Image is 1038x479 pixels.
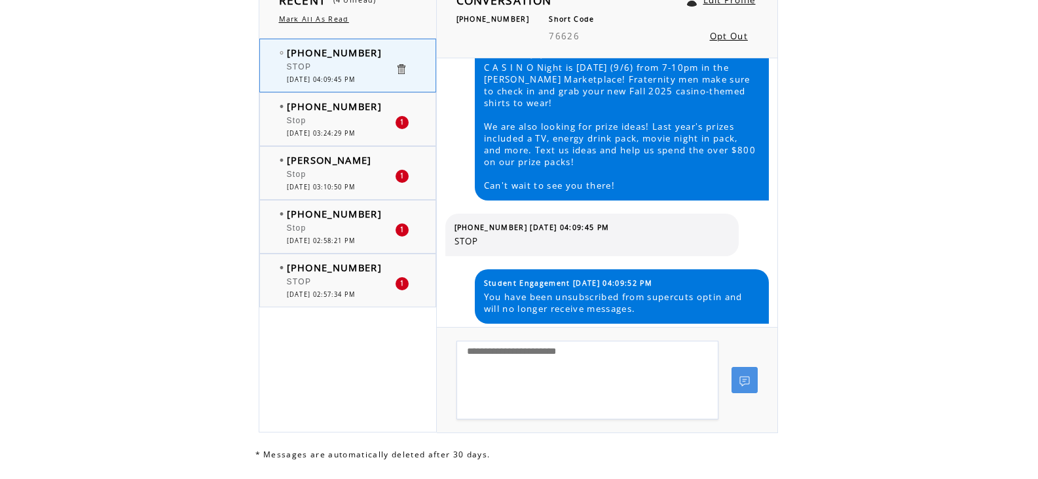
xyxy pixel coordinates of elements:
[279,14,349,24] a: Mark All As Read
[456,14,530,24] span: [PHONE_NUMBER]
[287,261,382,274] span: [PHONE_NUMBER]
[549,14,594,24] span: Short Code
[287,129,356,138] span: [DATE] 03:24:29 PM
[287,207,382,220] span: [PHONE_NUMBER]
[287,46,382,59] span: [PHONE_NUMBER]
[287,100,382,113] span: [PHONE_NUMBER]
[287,223,306,233] span: Stop
[287,170,306,179] span: Stop
[280,105,284,108] img: bulletFull.png
[396,223,409,237] div: 1
[287,75,356,84] span: [DATE] 04:09:45 PM
[255,449,491,460] span: * Messages are automatically deleted after 30 days.
[484,62,759,191] span: C A S I N O Night is [DATE] (9/6) from 7-10pm in the [PERSON_NAME] Marketplace! Fraternity men ma...
[280,159,284,162] img: bulletFull.png
[280,266,284,269] img: bulletFull.png
[454,235,730,247] span: STOP
[287,153,372,166] span: [PERSON_NAME]
[287,116,306,125] span: Stop
[484,291,759,315] span: You have been unsubscribed from supercuts optin and will no longer receive messages.
[484,278,652,288] span: Student Engagement [DATE] 04:09:52 PM
[396,277,409,290] div: 1
[396,170,409,183] div: 1
[287,277,312,286] span: STOP
[549,30,580,42] span: 76626
[287,62,312,71] span: STOP
[280,212,284,216] img: bulletFull.png
[287,237,356,245] span: [DATE] 02:58:21 PM
[396,116,409,129] div: 1
[287,290,356,299] span: [DATE] 02:57:34 PM
[287,183,356,191] span: [DATE] 03:10:50 PM
[710,30,748,42] a: Opt Out
[280,51,284,54] img: bulletEmpty.png
[395,63,407,75] a: Click to delete these messgaes
[454,223,610,232] span: [PHONE_NUMBER] [DATE] 04:09:45 PM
